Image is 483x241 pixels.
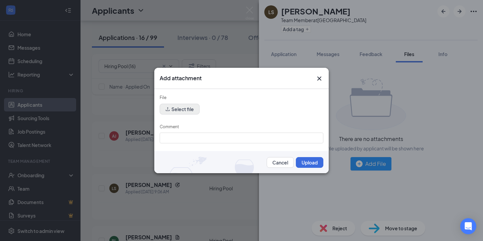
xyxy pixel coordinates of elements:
button: Close [315,75,323,83]
span: upload [165,107,170,111]
div: Open Intercom Messenger [460,218,476,234]
span: upload Select file [160,107,200,112]
label: File [160,95,166,100]
h3: Add attachment [160,75,202,82]
label: Comment [160,124,179,129]
input: Comment [160,133,323,143]
button: upload Select file [160,104,200,114]
button: Cancel [267,157,294,168]
button: Upload [296,157,323,168]
svg: Cross [315,75,323,83]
